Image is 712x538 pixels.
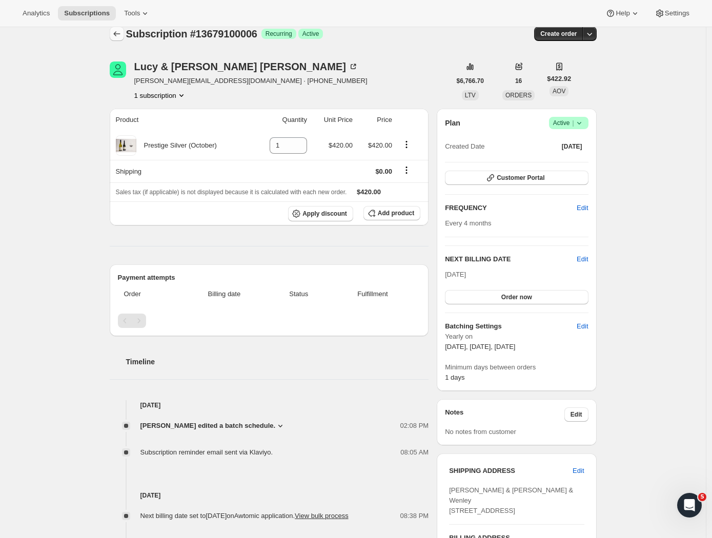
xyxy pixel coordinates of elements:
[571,318,594,335] button: Edit
[357,188,381,196] span: $420.00
[564,407,588,422] button: Edit
[577,203,588,213] span: Edit
[445,407,564,422] h3: Notes
[64,9,110,17] span: Subscriptions
[124,9,140,17] span: Tools
[126,28,257,39] span: Subscription #13679100006
[400,421,429,431] span: 02:08 PM
[356,109,395,131] th: Price
[577,321,588,332] span: Edit
[534,27,583,41] button: Create order
[295,512,349,520] button: View bulk process
[118,6,156,20] button: Tools
[698,493,706,501] span: 5
[553,88,565,95] span: AOV
[253,109,310,131] th: Quantity
[445,428,516,436] span: No notes from customer
[497,174,544,182] span: Customer Portal
[599,6,646,20] button: Help
[449,486,573,514] span: [PERSON_NAME] & [PERSON_NAME] & Wenley [STREET_ADDRESS]
[140,448,273,456] span: Subscription reminder email sent via Klaviyo.
[465,92,476,99] span: LTV
[58,6,116,20] button: Subscriptions
[400,447,429,458] span: 08:05 AM
[118,273,421,283] h2: Payment attempts
[445,271,466,278] span: [DATE]
[116,189,347,196] span: Sales tax (if applicable) is not displayed because it is calculated with each new order.
[556,139,588,154] button: [DATE]
[445,321,577,332] h6: Batching Settings
[445,141,484,152] span: Created Date
[445,290,588,304] button: Order now
[302,210,347,218] span: Apply discount
[140,421,286,431] button: [PERSON_NAME] edited a batch schedule.
[375,168,392,175] span: $0.00
[445,374,464,381] span: 1 days
[182,289,267,299] span: Billing date
[505,92,532,99] span: ORDERS
[140,421,276,431] span: [PERSON_NAME] edited a batch schedule.
[540,30,577,38] span: Create order
[273,289,325,299] span: Status
[329,141,353,149] span: $420.00
[368,141,392,149] span: $420.00
[126,357,429,367] h2: Timeline
[616,9,629,17] span: Help
[571,410,582,419] span: Edit
[665,9,689,17] span: Settings
[445,254,577,264] h2: NEXT BILLING DATE
[562,142,582,151] span: [DATE]
[677,493,702,518] iframe: Intercom live chat
[310,109,356,131] th: Unit Price
[648,6,696,20] button: Settings
[547,74,571,84] span: $422.92
[571,200,594,216] button: Edit
[288,206,353,221] button: Apply discount
[445,343,515,350] span: [DATE], [DATE], [DATE]
[577,254,588,264] button: Edit
[110,160,254,182] th: Shipping
[573,466,584,476] span: Edit
[449,466,573,476] h3: SHIPPING ADDRESS
[136,140,217,151] div: Prestige Silver (October)
[331,289,414,299] span: Fulfillment
[445,118,460,128] h2: Plan
[398,164,415,176] button: Shipping actions
[118,283,179,305] th: Order
[378,209,414,217] span: Add product
[445,203,577,213] h2: FREQUENCY
[445,171,588,185] button: Customer Portal
[134,61,358,72] div: Lucy & [PERSON_NAME] [PERSON_NAME]
[501,293,532,301] span: Order now
[23,9,50,17] span: Analytics
[134,76,368,86] span: [PERSON_NAME][EMAIL_ADDRESS][DOMAIN_NAME] · [PHONE_NUMBER]
[509,74,528,88] button: 16
[398,139,415,150] button: Product actions
[457,77,484,85] span: $6,766.70
[110,400,429,410] h4: [DATE]
[134,90,187,100] button: Product actions
[118,314,421,328] nav: Pagination
[553,118,584,128] span: Active
[110,61,126,78] span: Lucy & Dave Dobbs
[566,463,590,479] button: Edit
[445,332,588,342] span: Yearly on
[110,490,429,501] h4: [DATE]
[110,109,254,131] th: Product
[451,74,490,88] button: $6,766.70
[110,27,124,41] button: Subscriptions
[140,512,349,520] span: Next billing date set to [DATE] on Awtomic application .
[363,206,420,220] button: Add product
[302,30,319,38] span: Active
[400,511,429,521] span: 08:38 PM
[266,30,292,38] span: Recurring
[445,219,491,227] span: Every 4 months
[16,6,56,20] button: Analytics
[515,77,522,85] span: 16
[445,362,588,373] span: Minimum days between orders
[572,119,574,127] span: |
